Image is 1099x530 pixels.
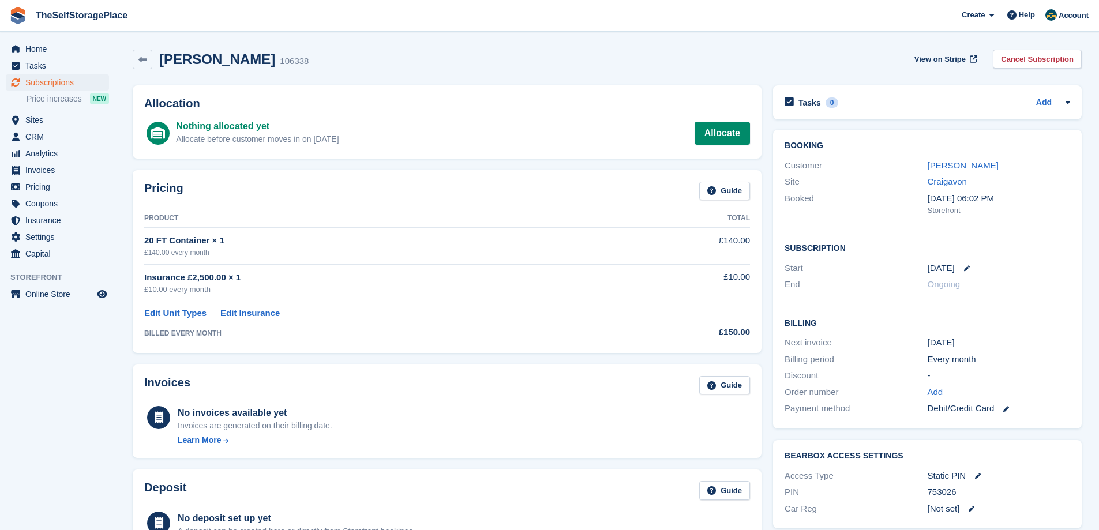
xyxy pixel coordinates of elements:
a: menu [6,74,109,91]
th: Total [636,209,750,228]
h2: Booking [785,141,1070,151]
a: TheSelfStoragePlace [31,6,132,25]
div: Every month [928,353,1070,366]
div: NEW [90,93,109,104]
span: CRM [25,129,95,145]
a: [PERSON_NAME] [928,160,999,170]
a: menu [6,179,109,195]
div: Payment method [785,402,927,415]
span: Ongoing [928,279,961,289]
a: Add [1036,96,1052,110]
a: Price increases NEW [27,92,109,105]
div: No deposit set up yet [178,512,415,525]
div: Insurance £2,500.00 × 1 [144,271,636,284]
a: Craigavon [928,176,967,186]
div: - [928,369,1070,382]
div: Order number [785,386,927,399]
h2: Allocation [144,97,750,110]
span: Storefront [10,272,115,283]
span: Home [25,41,95,57]
a: Allocate [695,122,750,145]
a: Preview store [95,287,109,301]
a: View on Stripe [910,50,980,69]
span: Pricing [25,179,95,195]
div: PIN [785,486,927,499]
span: Subscriptions [25,74,95,91]
div: Access Type [785,469,927,483]
span: Insurance [25,212,95,228]
div: Billing period [785,353,927,366]
div: 20 FT Container × 1 [144,234,636,247]
div: 106338 [280,55,309,68]
a: Add [928,386,943,399]
a: menu [6,145,109,161]
h2: Billing [785,317,1070,328]
div: Site [785,175,927,189]
div: £150.00 [636,326,750,339]
a: menu [6,162,109,178]
div: BILLED EVERY MONTH [144,328,636,339]
span: Invoices [25,162,95,178]
span: Capital [25,246,95,262]
span: Tasks [25,58,95,74]
a: menu [6,41,109,57]
a: Learn More [178,434,332,446]
td: £10.00 [636,264,750,302]
a: Edit Insurance [220,307,280,320]
h2: [PERSON_NAME] [159,51,275,67]
h2: Subscription [785,242,1070,253]
div: £140.00 every month [144,247,636,258]
a: Guide [699,481,750,500]
span: Create [962,9,985,21]
div: Customer [785,159,927,172]
a: menu [6,129,109,145]
span: Sites [25,112,95,128]
div: [Not set] [928,502,1070,516]
div: Discount [785,369,927,382]
h2: BearBox Access Settings [785,452,1070,461]
div: £10.00 every month [144,284,636,295]
a: Guide [699,376,750,395]
div: Booked [785,192,927,216]
div: [DATE] [928,336,1070,349]
a: Edit Unit Types [144,307,207,320]
div: Next invoice [785,336,927,349]
div: [DATE] 06:02 PM [928,192,1070,205]
a: menu [6,196,109,212]
span: Account [1059,10,1089,21]
span: Analytics [25,145,95,161]
h2: Tasks [798,97,821,108]
a: menu [6,112,109,128]
a: Cancel Subscription [993,50,1082,69]
div: 753026 [928,486,1070,499]
th: Product [144,209,636,228]
div: Debit/Credit Card [928,402,1070,415]
a: menu [6,58,109,74]
td: £140.00 [636,228,750,264]
div: End [785,278,927,291]
div: Nothing allocated yet [176,119,339,133]
img: stora-icon-8386f47178a22dfd0bd8f6a31ec36ba5ce8667c1dd55bd0f319d3a0aa187defe.svg [9,7,27,24]
div: Learn More [178,434,221,446]
span: View on Stripe [914,54,966,65]
span: Settings [25,229,95,245]
div: Static PIN [928,469,1070,483]
a: menu [6,212,109,228]
a: menu [6,246,109,262]
div: No invoices available yet [178,406,332,420]
span: Help [1019,9,1035,21]
h2: Invoices [144,376,190,395]
h2: Pricing [144,182,183,201]
a: menu [6,229,109,245]
time: 2025-09-04 00:00:00 UTC [928,262,955,275]
div: Storefront [928,205,1070,216]
img: Gairoid [1045,9,1057,21]
span: Online Store [25,286,95,302]
a: menu [6,286,109,302]
div: Start [785,262,927,275]
div: Allocate before customer moves in on [DATE] [176,133,339,145]
span: Coupons [25,196,95,212]
div: 0 [826,97,839,108]
span: Price increases [27,93,82,104]
div: Invoices are generated on their billing date. [178,420,332,432]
